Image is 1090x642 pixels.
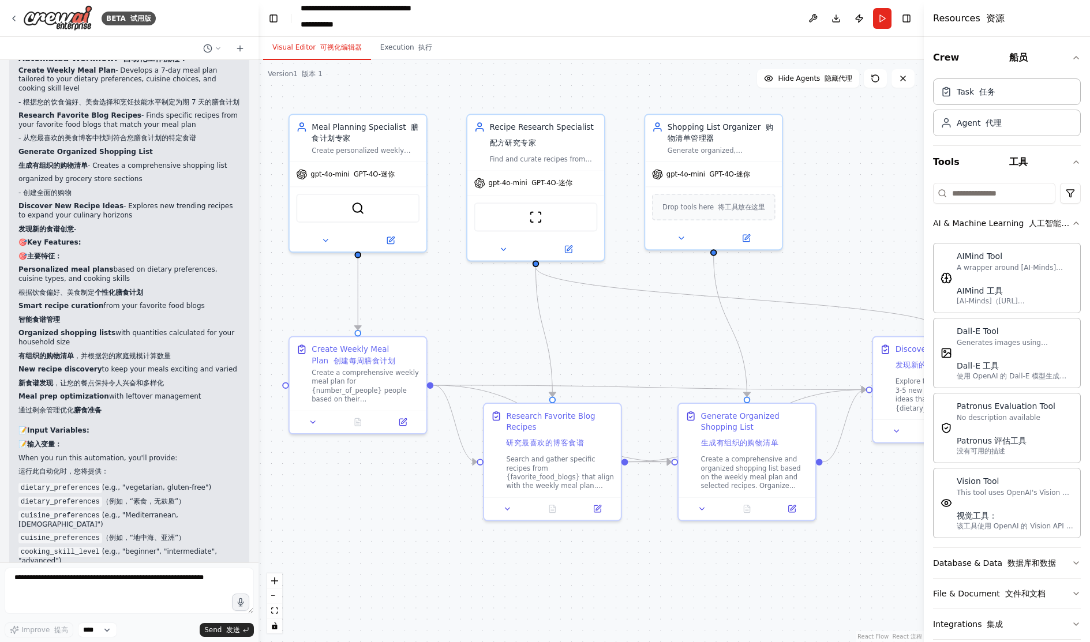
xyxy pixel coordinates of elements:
font: 资源 [986,13,1005,24]
font: 文件和文档 [1005,589,1046,598]
div: Shopping List Organizer [668,122,776,144]
button: zoom in [267,573,282,588]
font: 配方研究专家 [490,138,537,147]
button: Open in side panel [773,502,811,516]
div: Dall-E Tool [957,325,1073,337]
li: with leftover management [18,392,240,419]
div: 使用 OpenAI 的 Dall-E 模型生成图像。 [957,371,1073,381]
div: 视觉工具： [957,510,1073,521]
li: to keep your meals exciting and varied [18,365,240,392]
div: Meal Planning Specialist 膳食计划专家Create personalized weekly meal plans based on {dietary_preference... [289,114,428,253]
button: Tools 工具 [933,146,1081,178]
div: Patronus Evaluation Tool [957,400,1055,412]
div: Research Favorite Blog Recipes [506,411,614,453]
font: 数据库和数据 [1007,558,1056,568]
li: based on dietary preferences, cuisine types, and cooking skills [18,265,240,302]
div: Find and curate recipes from {favorite_food_blogs} and discover new exciting dishes that match {d... [490,155,598,163]
button: Visual Editor [263,36,371,60]
div: Task [957,86,995,97]
font: 版本 1 [302,70,322,78]
font: 发送 [226,626,240,634]
div: File & Document [933,588,1046,599]
font: - 根据您的饮食偏好、美食选择和烹饪技能水平制定为期 7 天的膳食计划 [18,98,239,106]
div: This tool uses OpenAI's Vision API to describe the contents of an image. [957,488,1073,497]
button: toggle interactivity [267,618,282,633]
font: 📝 [18,440,62,448]
div: Database & Data [933,557,1056,569]
li: (e.g., "beginner", "intermediate", "advanced") [18,547,240,584]
button: No output available [529,502,576,516]
strong: 主要特征： [27,252,62,260]
strong: 膳食准备 [74,406,102,414]
font: 🎯 [18,252,62,260]
li: with quantities calculated for your household size [18,329,240,365]
font: 工具 [1009,156,1028,167]
strong: Key Features: [27,238,81,246]
button: No output available [334,415,381,429]
div: Recipe Research Specialist配方研究专家Find and curate recipes from {favorite_food_blogs} and discover n... [466,114,605,261]
li: from your favorite food blogs [18,302,240,329]
code: cuisine_preferences [18,510,102,521]
button: Hide right sidebar [898,10,915,27]
strong: 个性化膳食计划 [95,288,143,296]
strong: Input Variables: [27,426,89,434]
button: Hide Agents 隐藏代理 [757,69,859,88]
strong: Generate Organized Shopping List [18,148,153,170]
button: Click to speak your automation idea [232,594,249,611]
img: AIMindTool [941,272,952,284]
font: 集成 [987,620,1003,629]
font: 运行此自动化时，您将提供： [18,467,108,475]
div: Discover New Recipe Ideas [896,344,1001,375]
font: 自动化工作流程： [123,54,188,63]
li: - Develops a 7-day meal plan tailored to your dietary preferences, cuisine choices, and cooking s... [18,66,240,111]
button: Open in side panel [715,231,778,245]
span: gpt-4o-mini [489,179,572,187]
button: Open in side panel [578,502,616,516]
font: 试用版 [130,14,151,22]
span: Improve [21,625,68,635]
span: Drop tools here [662,201,765,212]
button: zoom out [267,588,282,603]
div: Agent [957,117,1002,129]
button: Integrations 集成 [933,609,1081,639]
button: No output available [918,425,965,438]
button: Send 发送 [200,623,254,637]
font: （例如，“素食，无麸质”） [18,497,185,505]
div: Discover New Recipe Ideas发现新的食谱创意Explore the internet to discover 3-5 new and exciting recipe ide... [872,336,1011,444]
button: Database & Data 数据库和数据 [933,548,1081,578]
div: Create a comprehensive weekly meal plan for {number_of_people} people based on their {dietary_pre... [312,368,419,404]
li: - Creates a comprehensive shopping list organized by grocery store sections [18,148,240,202]
strong: Automated Workflow: [18,54,188,63]
font: - 创建全面的购物 [18,189,72,197]
font: 任务 [979,87,995,96]
font: 发现新的食谱创意 [896,361,958,369]
li: - Finds specific recipes from your favorite food blogs that match your meal plan [18,111,240,148]
g: Edge from 8f439805-04a7-41c5-86cc-9a8943cb8fca to ecdb0680-ffc6-449f-8506-347a28224e58 [433,380,866,395]
div: A wrapper around [AI-Minds]([URL][DOMAIN_NAME]). Useful for when you need answers to questions fr... [957,263,1073,272]
div: [AI-Minds]（[URL][DOMAIN_NAME]） 的包装器。当您需要从数据中回答问题时非常有用，这些数据存储在数据源中，包括 PostgreSQL、MySQL、MariaDB、Cli... [957,296,1073,306]
div: Generates images using OpenAI's Dall-E model. [957,338,1073,347]
div: Research Favorite Blog Recipes研究最喜欢的博客食谱Search and gather specific recipes from {favorite_food_bl... [483,403,622,521]
font: 可视化编辑器 [320,43,362,51]
strong: Research Favorite Blog Recipes [18,111,141,119]
strong: 新食谱发现 [18,379,53,387]
div: Create Weekly Meal Plan [312,344,419,366]
g: Edge from 8f439805-04a7-41c5-86cc-9a8943cb8fca to 812eac53-34af-4c0f-aad0-2a6776edf077 [433,380,477,467]
div: Create a comprehensive and organized shopping list based on the weekly meal plan and selected rec... [701,455,809,491]
strong: Personalized meal plans [18,265,114,273]
font: 将工具放在这里 [718,203,765,211]
div: AI & Machine Learning [933,217,1072,229]
font: GPT-4O-迷你 [354,170,394,178]
div: BETA [102,12,156,25]
strong: 智能食谱管理 [18,316,60,324]
font: 膳食计划专家 [312,123,418,143]
font: 代理 [986,118,1002,127]
strong: 有组织的购物清单 [18,352,74,360]
strong: New recipe discovery [18,365,102,373]
code: dietary_preferences [18,497,102,507]
code: dietary_preferences [18,483,102,493]
code: cuisine_preferences [18,533,102,543]
font: GPT-4O-迷你 [709,170,750,178]
g: Edge from 812eac53-34af-4c0f-aad0-2a6776edf077 to 7ece1dda-d2f6-4e75-89b1-a6e75b6ec242 [628,456,671,467]
button: Crew 船员 [933,42,1081,74]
